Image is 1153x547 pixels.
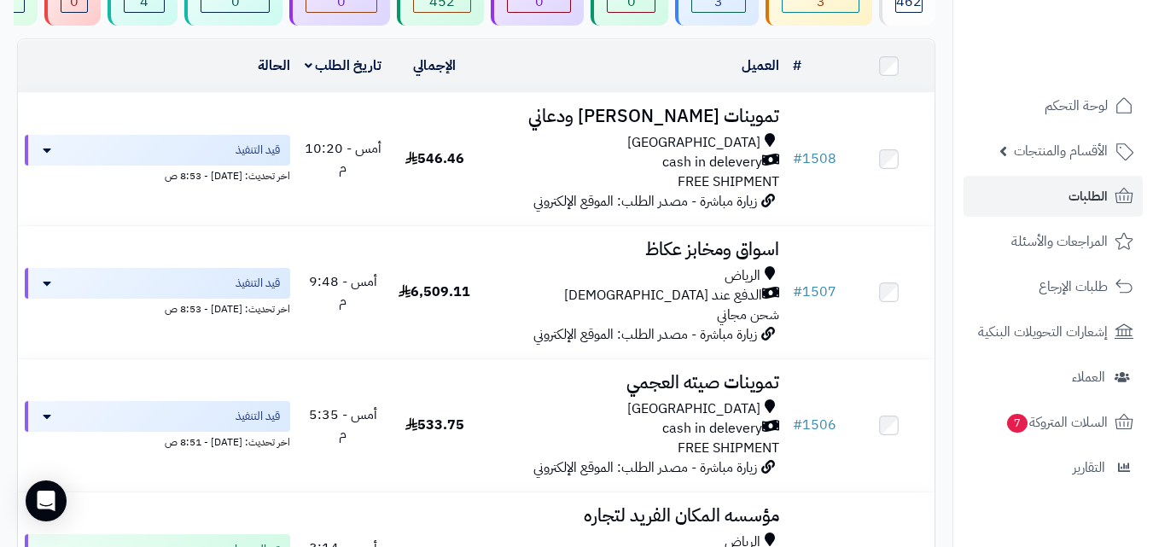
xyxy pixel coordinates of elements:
[964,402,1143,443] a: السلات المتروكة7
[487,373,779,393] h3: تموينات صيته العجمي
[309,271,377,311] span: أمس - 9:48 م
[533,457,757,478] span: زيارة مباشرة - مصدر الطلب: الموقع الإلكتروني
[236,142,280,159] span: قيد التنفيذ
[627,133,760,153] span: [GEOGRAPHIC_DATA]
[236,275,280,292] span: قيد التنفيذ
[1014,139,1108,163] span: الأقسام والمنتجات
[964,85,1143,126] a: لوحة التحكم
[964,221,1143,262] a: المراجعات والأسئلة
[964,266,1143,307] a: طلبات الإرجاع
[678,438,779,458] span: FREE SHIPMENT
[26,480,67,521] div: Open Intercom Messenger
[533,324,757,345] span: زيارة مباشرة - مصدر الطلب: الموقع الإلكتروني
[25,166,290,183] div: اخر تحديث: [DATE] - 8:53 ص
[1073,456,1105,480] span: التقارير
[405,415,464,435] span: 533.75
[305,138,381,178] span: أمس - 10:20 م
[564,286,762,306] span: الدفع عند [DEMOGRAPHIC_DATA]
[717,305,779,325] span: شحن مجاني
[1005,410,1108,434] span: السلات المتروكة
[793,415,802,435] span: #
[413,55,456,76] a: الإجمالي
[662,419,762,439] span: cash in delevery
[964,357,1143,398] a: العملاء
[25,432,290,450] div: اخر تحديث: [DATE] - 8:51 ص
[399,282,470,302] span: 6,509.11
[725,266,760,286] span: الرياض
[1045,94,1108,118] span: لوحة التحكم
[678,172,779,192] span: FREE SHIPMENT
[487,107,779,126] h3: تموينات [PERSON_NAME] ودعاني
[793,282,802,302] span: #
[793,415,836,435] a: #1506
[793,148,802,169] span: #
[742,55,779,76] a: العميل
[236,408,280,425] span: قيد التنفيذ
[258,55,290,76] a: الحالة
[793,282,836,302] a: #1507
[1072,365,1105,389] span: العملاء
[1011,230,1108,253] span: المراجعات والأسئلة
[964,176,1143,217] a: الطلبات
[1007,414,1028,433] span: 7
[793,148,836,169] a: #1508
[964,311,1143,352] a: إشعارات التحويلات البنكية
[405,148,464,169] span: 546.46
[533,191,757,212] span: زيارة مباشرة - مصدر الطلب: الموقع الإلكتروني
[309,404,377,445] span: أمس - 5:35 م
[487,506,779,526] h3: مؤسسه المكان الفريد لتجاره
[964,447,1143,488] a: التقارير
[978,320,1108,344] span: إشعارات التحويلات البنكية
[487,240,779,259] h3: اسواق ومخابز عكاظ
[627,399,760,419] span: [GEOGRAPHIC_DATA]
[793,55,801,76] a: #
[25,299,290,317] div: اخر تحديث: [DATE] - 8:53 ص
[662,153,762,172] span: cash in delevery
[305,55,382,76] a: تاريخ الطلب
[1069,184,1108,208] span: الطلبات
[1039,275,1108,299] span: طلبات الإرجاع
